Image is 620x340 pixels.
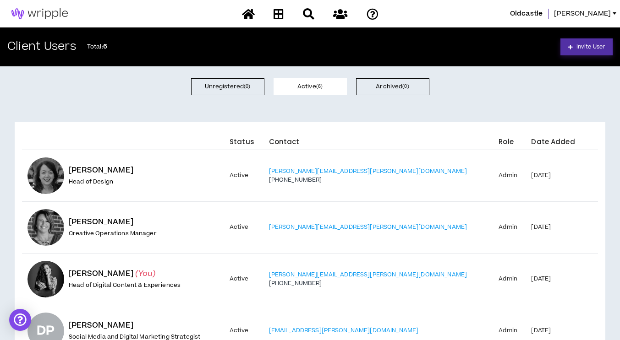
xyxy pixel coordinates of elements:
div: Open Intercom Messenger [9,309,31,331]
div: Danielle B. [27,157,64,194]
a: [EMAIL_ADDRESS][PERSON_NAME][DOMAIN_NAME] [269,326,419,335]
td: [DATE] [526,202,586,254]
th: Status [224,129,263,150]
span: Oldcastle [510,9,543,19]
td: [DATE] [526,254,586,305]
span: [PERSON_NAME] [69,268,155,279]
button: Unregistered (0) [191,78,264,95]
td: [DATE] [526,150,586,202]
p: Total : [87,42,107,52]
div: Kim E. [27,209,64,246]
span: [PERSON_NAME] [69,165,133,176]
span: Head of Digital Content & Experiences [69,281,181,289]
span: 6 [103,42,107,51]
button: Active (6) [274,78,347,95]
td: Active [224,150,263,202]
td: Active [224,254,263,305]
a: Invite User [560,38,613,55]
th: Role [493,129,526,150]
a: [PERSON_NAME][EMAIL_ADDRESS][PERSON_NAME][DOMAIN_NAME] [269,270,467,279]
td: Admin [493,202,526,254]
a: [PERSON_NAME][EMAIL_ADDRESS][PERSON_NAME][DOMAIN_NAME] [269,167,467,175]
a: [PHONE_NUMBER] [269,279,322,287]
td: Admin [493,254,526,305]
span: [PERSON_NAME] [69,216,133,227]
a: [PERSON_NAME][EMAIL_ADDRESS][PERSON_NAME][DOMAIN_NAME] [269,223,467,231]
div: DP [37,325,55,337]
span: [PERSON_NAME] [554,9,611,19]
a: [PHONE_NUMBER] [269,176,322,184]
h2: Client Users [7,40,76,54]
div: Erika K. [27,261,64,297]
small: ( 0 ) [402,82,409,91]
span: Head of Design [69,178,113,186]
th: Date Added [526,129,586,150]
td: Active [224,202,263,254]
small: ( 0 ) [244,82,250,91]
span: [PERSON_NAME] [69,320,133,331]
button: Archived (0) [356,78,429,95]
td: Admin [493,150,526,202]
th: Contact [263,129,494,150]
i: (You) [135,268,155,279]
span: Invite User [576,43,605,51]
small: ( 6 ) [316,82,323,91]
span: Creative Operations Manager [69,229,157,237]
